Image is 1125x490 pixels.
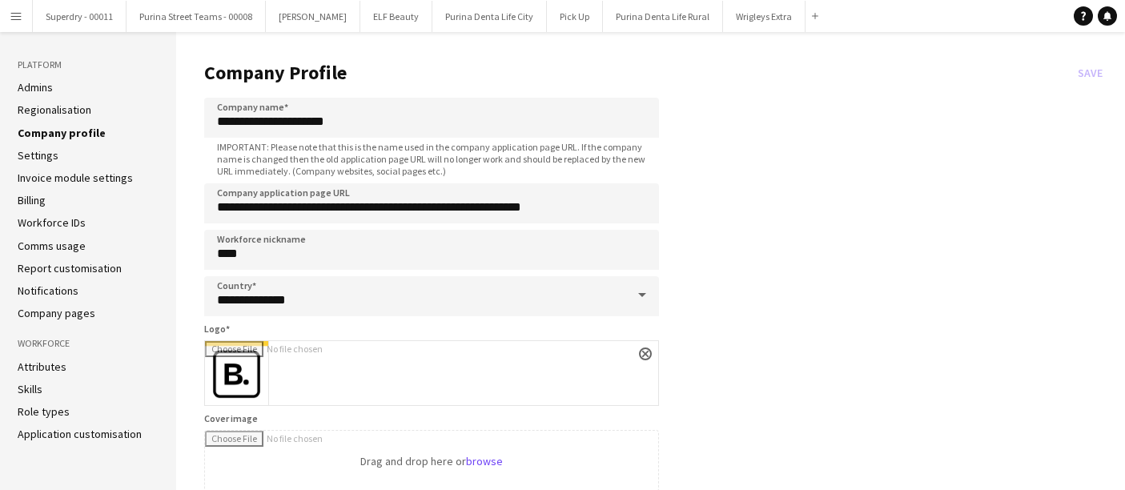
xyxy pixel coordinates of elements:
[18,58,159,72] h3: Platform
[33,1,127,32] button: Superdry - 00011
[603,1,723,32] button: Purina Denta Life Rural
[18,382,42,396] a: Skills
[723,1,806,32] button: Wrigleys Extra
[432,1,547,32] button: Purina Denta Life City
[18,171,133,185] a: Invoice module settings
[18,427,142,441] a: Application customisation
[18,404,70,419] a: Role types
[18,126,106,140] a: Company profile
[18,193,46,207] a: Billing
[18,336,159,351] h3: Workforce
[127,1,266,32] button: Purina Street Teams - 00008
[18,80,53,94] a: Admins
[360,1,432,32] button: ELF Beauty
[18,359,66,374] a: Attributes
[18,283,78,298] a: Notifications
[18,261,122,275] a: Report customisation
[18,239,86,253] a: Comms usage
[18,215,86,230] a: Workforce IDs
[18,102,91,117] a: Regionalisation
[204,61,1071,85] h1: Company Profile
[18,306,95,320] a: Company pages
[204,141,659,177] span: IMPORTANT: Please note that this is the name used in the company application page URL. If the com...
[266,1,360,32] button: [PERSON_NAME]
[18,148,58,163] a: Settings
[547,1,603,32] button: Pick Up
